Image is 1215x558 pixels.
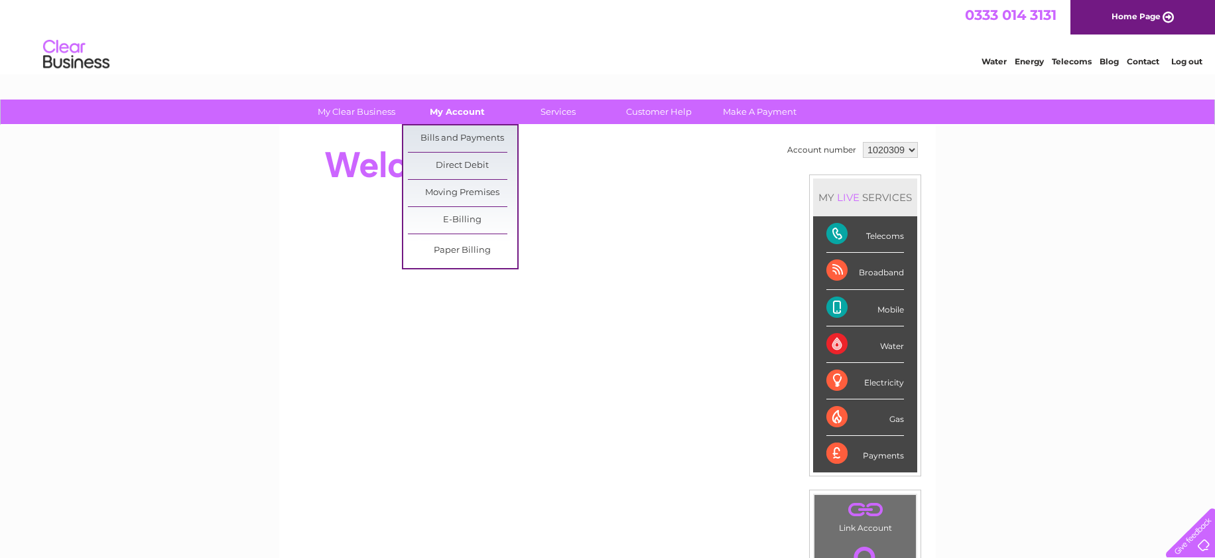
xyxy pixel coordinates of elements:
a: Contact [1127,56,1159,66]
a: Telecoms [1052,56,1092,66]
div: Mobile [826,290,904,326]
div: Water [826,326,904,363]
a: My Account [403,100,512,124]
div: Clear Business is a trading name of Verastar Limited (registered in [GEOGRAPHIC_DATA] No. 3667643... [295,7,922,64]
div: Telecoms [826,216,904,253]
div: Broadband [826,253,904,289]
a: Services [503,100,613,124]
a: My Clear Business [302,100,411,124]
a: Energy [1015,56,1044,66]
div: LIVE [834,191,862,204]
a: . [818,498,913,522]
td: Account number [784,139,860,161]
td: Link Account [814,494,917,536]
a: Blog [1100,56,1119,66]
a: Make A Payment [705,100,814,124]
a: Log out [1171,56,1202,66]
a: Direct Debit [408,153,517,179]
a: Water [982,56,1007,66]
a: Bills and Payments [408,125,517,152]
a: Customer Help [604,100,714,124]
a: 0333 014 3131 [965,7,1056,23]
a: Moving Premises [408,180,517,206]
div: Gas [826,399,904,436]
a: E-Billing [408,207,517,234]
img: logo.png [42,35,110,75]
div: MY SERVICES [813,178,917,216]
div: Payments [826,436,904,472]
a: Paper Billing [408,238,517,264]
div: Electricity [826,363,904,399]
